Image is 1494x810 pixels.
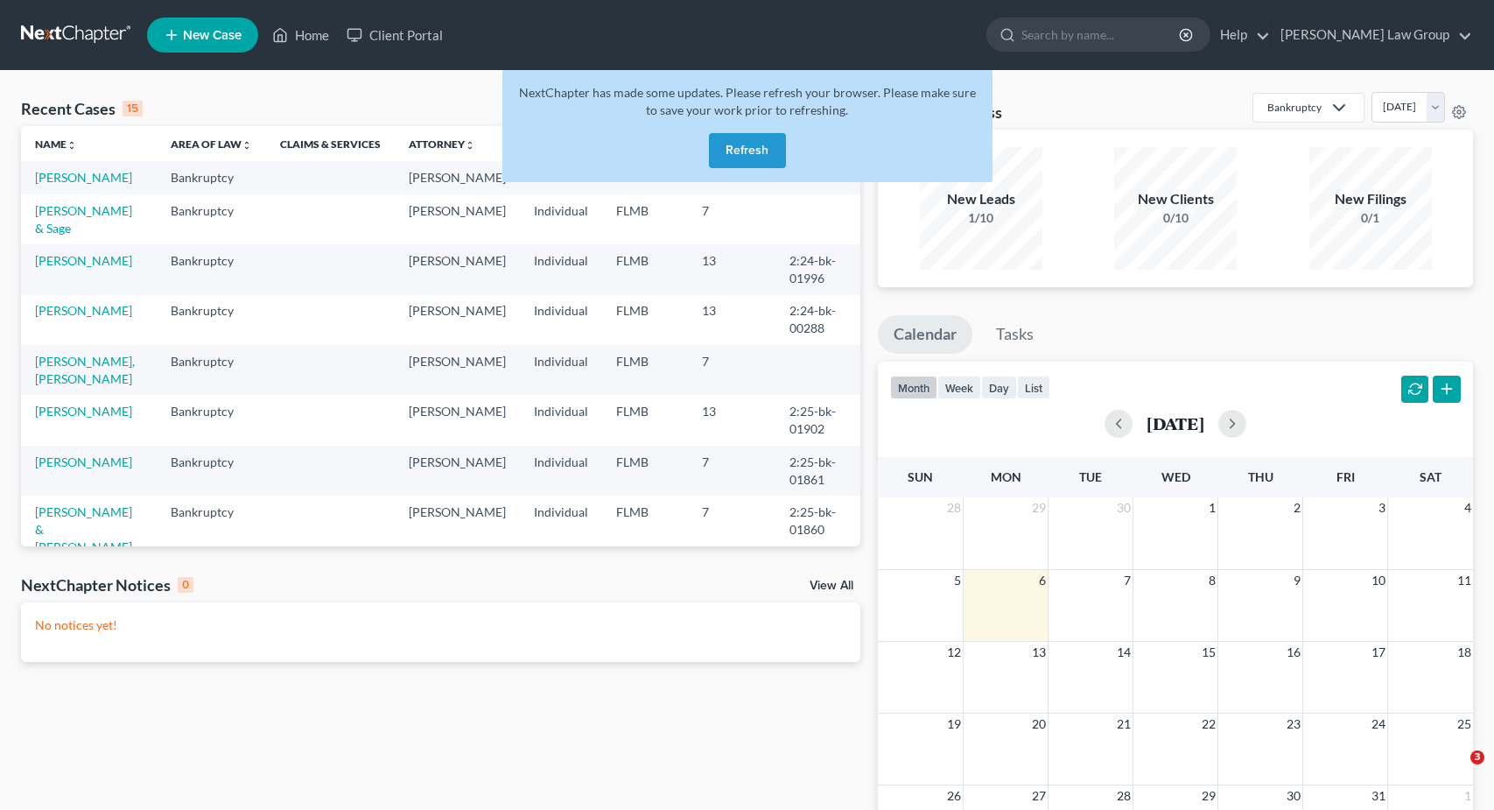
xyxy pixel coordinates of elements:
[1455,642,1473,663] span: 18
[1115,497,1133,518] span: 30
[123,101,143,116] div: 15
[810,580,853,592] a: View All
[602,244,688,294] td: FLMB
[688,395,775,445] td: 13
[1200,642,1217,663] span: 15
[602,194,688,244] td: FLMB
[395,395,520,445] td: [PERSON_NAME]
[178,577,193,593] div: 0
[157,446,266,496] td: Bankruptcy
[157,496,266,563] td: Bankruptcy
[1370,785,1387,806] span: 31
[67,140,77,151] i: unfold_more
[1285,642,1302,663] span: 16
[1267,100,1322,115] div: Bankruptcy
[1455,714,1473,735] span: 25
[1030,785,1048,806] span: 27
[1470,750,1484,764] span: 3
[157,161,266,194] td: Bankruptcy
[157,194,266,244] td: Bankruptcy
[1309,209,1432,227] div: 0/1
[1114,209,1237,227] div: 0/10
[1377,497,1387,518] span: 3
[1370,714,1387,735] span: 24
[1292,570,1302,591] span: 9
[1207,570,1217,591] span: 8
[157,345,266,395] td: Bankruptcy
[602,295,688,345] td: FLMB
[520,194,602,244] td: Individual
[991,469,1021,484] span: Mon
[266,126,395,161] th: Claims & Services
[1115,785,1133,806] span: 28
[519,85,976,117] span: NextChapter has made some updates. Please refresh your browser. Please make sure to save your wor...
[1207,497,1217,518] span: 1
[395,161,520,194] td: [PERSON_NAME]
[1030,497,1048,518] span: 29
[945,642,963,663] span: 12
[520,395,602,445] td: Individual
[395,295,520,345] td: [PERSON_NAME]
[1455,570,1473,591] span: 11
[35,616,846,634] p: No notices yet!
[395,345,520,395] td: [PERSON_NAME]
[688,295,775,345] td: 13
[263,19,338,51] a: Home
[775,496,860,563] td: 2:25-bk-01860
[1434,750,1476,792] iframe: Intercom live chat
[1079,469,1102,484] span: Tue
[1211,19,1270,51] a: Help
[21,98,143,119] div: Recent Cases
[35,404,132,419] a: [PERSON_NAME]
[338,19,452,51] a: Client Portal
[980,315,1049,354] a: Tasks
[35,504,132,554] a: [PERSON_NAME] & [PERSON_NAME]
[890,376,937,399] button: month
[688,496,775,563] td: 7
[602,345,688,395] td: FLMB
[1147,414,1204,433] h2: [DATE]
[395,496,520,563] td: [PERSON_NAME]
[1122,570,1133,591] span: 7
[409,137,475,151] a: Attorneyunfold_more
[688,345,775,395] td: 7
[1037,570,1048,591] span: 6
[908,469,933,484] span: Sun
[1114,189,1237,209] div: New Clients
[35,137,77,151] a: Nameunfold_more
[520,496,602,563] td: Individual
[688,244,775,294] td: 13
[945,714,963,735] span: 19
[35,303,132,318] a: [PERSON_NAME]
[35,354,135,386] a: [PERSON_NAME], [PERSON_NAME]
[1309,189,1432,209] div: New Filings
[520,446,602,496] td: Individual
[1200,785,1217,806] span: 29
[1420,469,1441,484] span: Sat
[688,194,775,244] td: 7
[775,244,860,294] td: 2:24-bk-01996
[520,295,602,345] td: Individual
[1200,714,1217,735] span: 22
[775,295,860,345] td: 2:24-bk-00288
[1115,714,1133,735] span: 21
[1161,469,1190,484] span: Wed
[35,253,132,268] a: [PERSON_NAME]
[157,244,266,294] td: Bankruptcy
[602,496,688,563] td: FLMB
[920,209,1042,227] div: 1/10
[242,140,252,151] i: unfold_more
[945,785,963,806] span: 26
[775,395,860,445] td: 2:25-bk-01902
[395,446,520,496] td: [PERSON_NAME]
[775,446,860,496] td: 2:25-bk-01861
[1370,642,1387,663] span: 17
[35,454,132,469] a: [PERSON_NAME]
[1336,469,1355,484] span: Fri
[21,574,193,595] div: NextChapter Notices
[157,295,266,345] td: Bankruptcy
[157,395,266,445] td: Bankruptcy
[171,137,252,151] a: Area of Lawunfold_more
[1115,642,1133,663] span: 14
[602,446,688,496] td: FLMB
